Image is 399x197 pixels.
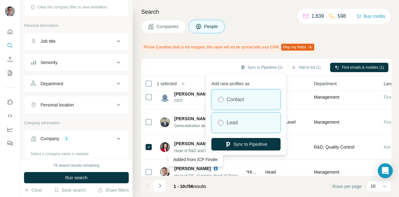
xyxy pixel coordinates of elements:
button: Navigate to next page [154,180,166,192]
span: Added from ICP Finder [173,157,218,162]
button: Department [24,76,128,91]
button: Feedback [5,138,15,149]
span: of [185,184,189,189]
img: Avatar [160,117,170,127]
span: Rows per page [332,183,362,190]
span: People [204,23,219,30]
span: [PERSON_NAME] [174,165,211,172]
button: Search [5,40,15,51]
div: Job title [41,38,55,44]
button: Job title [24,34,128,49]
button: Clear [24,187,42,193]
button: Sync to Pipedrive [211,138,281,150]
button: Company1 [24,131,128,149]
span: Head of IDC-Academy, Head of Project Management [174,173,262,178]
button: Map my fields [281,44,314,51]
p: Company information [24,120,129,126]
button: My lists [5,67,15,79]
div: Department [41,81,63,87]
span: R&D, Quality Control [314,144,354,150]
span: Clear the company filter to view lookalikes. [37,4,108,10]
span: [PERSON_NAME] [174,140,211,147]
span: Run search [65,175,88,181]
div: 78 search results remaining [53,163,99,168]
div: Open Intercom Messenger [378,163,393,178]
span: [PERSON_NAME] [174,116,211,122]
label: Contact [227,96,244,103]
p: 598 [338,12,346,20]
span: [PERSON_NAME] [174,91,211,97]
span: results [174,184,206,189]
span: Find emails & mobiles (1) [342,65,384,70]
span: Management [314,94,339,100]
span: Generaldirektor der Österreichischen Staatsdruckerei GmbH [174,123,274,128]
button: Sync to Pipedrive (1) [236,63,287,72]
span: 1 - 10 [174,184,185,189]
span: 1 selected [157,81,177,87]
span: CEO [174,98,226,103]
button: Run search [24,172,129,183]
div: Select a company name or website [31,149,122,157]
button: Save search [54,187,86,193]
h4: Search [141,7,392,16]
img: LinkedIn logo [213,166,218,171]
span: Management [314,119,339,125]
div: 1 [63,136,70,141]
label: Lead [227,119,238,126]
button: Share filters [98,187,129,193]
p: Personal information [24,23,129,28]
img: Avatar [160,142,170,152]
img: Avatar [160,167,170,177]
span: Management [314,169,339,175]
img: Avatar [160,92,170,102]
span: Companies [156,23,179,30]
img: Avatar [5,6,15,16]
p: 10 [371,183,376,189]
a: Added from ICP Finder [170,154,222,165]
button: Personal location [24,97,128,112]
span: 56 [189,184,194,189]
span: Head [265,170,276,175]
button: Use Surfe on LinkedIn [5,96,15,108]
span: Head of R&D and Quality Center [174,149,228,153]
button: Enrich CSV [5,54,15,65]
button: Quick start [5,26,15,37]
button: Find emails & mobiles (1) [330,63,388,72]
p: Add new profiles as [211,78,281,87]
button: Buy credits [356,12,385,21]
p: 1,839 [311,12,324,20]
span: Department [314,81,337,87]
button: Add to list (1) [287,63,325,72]
button: Dashboard [5,124,15,135]
button: Use Surfe API [5,110,15,121]
div: Phone (Landline) field is not mapped, this value will not be synced with your CRM [141,42,315,52]
button: Seniority [24,55,128,70]
div: Seniority [41,59,57,66]
div: Company [41,135,59,142]
div: Personal location [41,102,74,108]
